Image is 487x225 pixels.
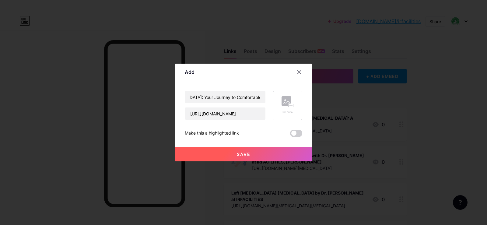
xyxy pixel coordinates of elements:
input: Title [185,91,265,103]
span: Save [237,152,251,157]
input: URL [185,107,265,120]
button: Save [175,147,312,161]
div: Make this a highlighted link [185,130,239,137]
div: Add [185,69,194,76]
div: Picture [282,110,294,114]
